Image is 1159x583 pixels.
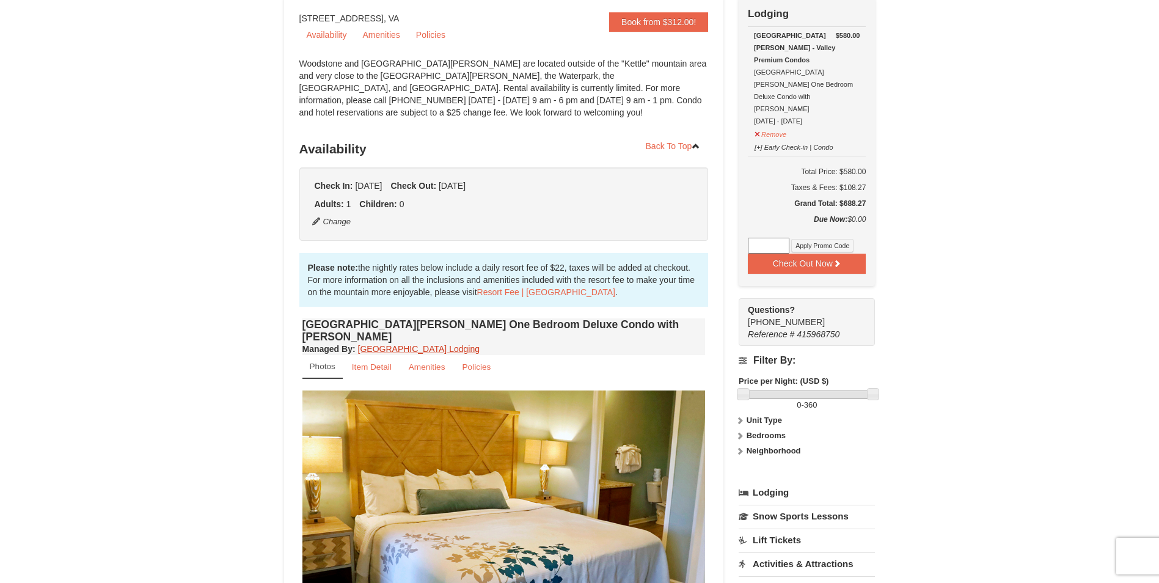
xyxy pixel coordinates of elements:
a: Resort Fee | [GEOGRAPHIC_DATA] [477,287,615,297]
a: Availability [299,26,354,44]
strong: [GEOGRAPHIC_DATA][PERSON_NAME] - Valley Premium Condos [754,32,835,64]
a: Lodging [739,482,875,504]
strong: Unit Type [747,416,782,425]
a: Lift Tickets [739,529,875,551]
button: [+] Early Check-in | Condo [754,138,834,153]
a: Book from $312.00! [609,12,708,32]
h5: Grand Total: $688.27 [748,197,866,210]
strong: Due Now: [814,215,847,224]
a: Snow Sports Lessons [739,505,875,527]
div: the nightly rates below include a daily resort fee of $22, taxes will be added at checkout. For m... [299,253,709,307]
strong: $580.00 [836,29,860,42]
button: Change [312,215,352,229]
small: Item Detail [352,362,392,372]
h4: Filter By: [739,355,875,366]
span: 0 [400,199,404,209]
h6: Total Price: $580.00 [748,166,866,178]
span: Reference # [748,329,794,339]
strong: Questions? [748,305,795,315]
strong: Please note: [308,263,358,273]
a: [GEOGRAPHIC_DATA] Lodging [358,344,480,354]
strong: Price per Night: (USD $) [739,376,828,386]
strong: Check In: [315,181,353,191]
strong: Check Out: [390,181,436,191]
a: Policies [409,26,453,44]
small: Amenities [409,362,445,372]
span: [PHONE_NUMBER] [748,304,853,327]
span: [DATE] [355,181,382,191]
h3: Availability [299,137,709,161]
button: Apply Promo Code [791,239,854,252]
strong: : [302,344,356,354]
span: Managed By [302,344,353,354]
div: [GEOGRAPHIC_DATA][PERSON_NAME] One Bedroom Deluxe Condo with [PERSON_NAME] [DATE] - [DATE] [754,29,860,127]
strong: Adults: [315,199,344,209]
button: Check Out Now [748,254,866,273]
span: 360 [804,400,817,409]
strong: Children: [359,199,397,209]
a: Policies [454,355,499,379]
a: Amenities [355,26,407,44]
small: Photos [310,362,335,371]
a: Back To Top [638,137,709,155]
small: Policies [462,362,491,372]
button: Remove [754,125,787,141]
label: - [739,399,875,411]
span: 415968750 [797,329,839,339]
div: Taxes & Fees: $108.27 [748,182,866,194]
a: Amenities [401,355,453,379]
strong: Neighborhood [747,446,801,455]
strong: Lodging [748,8,789,20]
strong: Bedrooms [747,431,786,440]
span: 0 [797,400,801,409]
span: [DATE] [439,181,466,191]
span: 1 [346,199,351,209]
a: Activities & Attractions [739,552,875,575]
a: Photos [302,355,343,379]
a: Item Detail [344,355,400,379]
div: Woodstone and [GEOGRAPHIC_DATA][PERSON_NAME] are located outside of the "Kettle" mountain area an... [299,57,709,131]
div: $0.00 [748,213,866,238]
h4: [GEOGRAPHIC_DATA][PERSON_NAME] One Bedroom Deluxe Condo with [PERSON_NAME] [302,318,706,343]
